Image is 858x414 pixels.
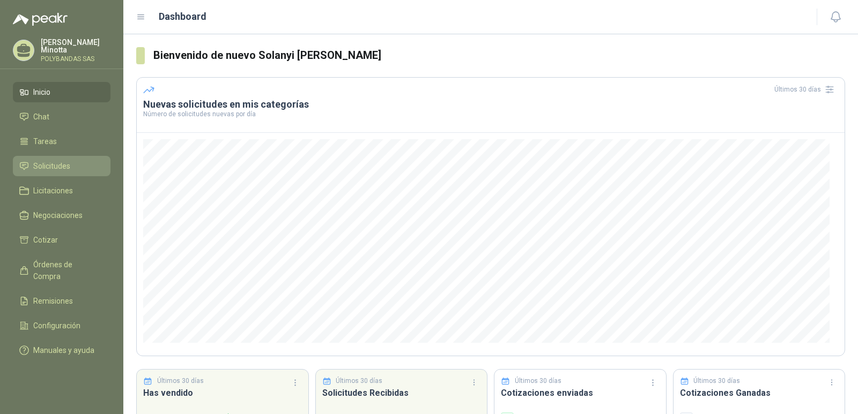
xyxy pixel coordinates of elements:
h1: Dashboard [159,9,206,24]
a: Licitaciones [13,180,110,201]
a: Chat [13,107,110,127]
a: Remisiones [13,291,110,311]
span: Inicio [33,86,50,98]
a: Cotizar [13,230,110,250]
a: Manuales y ayuda [13,340,110,360]
p: Últimos 30 días [515,376,561,386]
h3: Cotizaciones enviadas [501,386,660,400]
a: Negociaciones [13,205,110,225]
span: Tareas [33,136,57,147]
img: Logo peakr [13,13,68,26]
p: POLYBANDAS SAS [41,56,110,62]
span: Configuración [33,320,80,332]
div: Últimos 30 días [774,81,838,98]
p: Últimos 30 días [157,376,204,386]
span: Negociaciones [33,209,83,221]
a: Órdenes de Compra [13,254,110,287]
p: Últimos 30 días [336,376,382,386]
p: Últimos 30 días [693,376,740,386]
a: Inicio [13,82,110,102]
p: [PERSON_NAME] Minotta [41,39,110,54]
h3: Nuevas solicitudes en mis categorías [143,98,838,111]
a: Configuración [13,315,110,336]
a: Solicitudes [13,156,110,176]
span: Licitaciones [33,185,73,197]
p: Número de solicitudes nuevas por día [143,111,838,117]
h3: Has vendido [143,386,302,400]
span: Cotizar [33,234,58,246]
a: Tareas [13,131,110,152]
span: Órdenes de Compra [33,259,100,282]
span: Chat [33,111,49,123]
h3: Solicitudes Recibidas [322,386,481,400]
span: Remisiones [33,295,73,307]
h3: Cotizaciones Ganadas [680,386,839,400]
span: Solicitudes [33,160,70,172]
h3: Bienvenido de nuevo Solanyi [PERSON_NAME] [153,47,845,64]
span: Manuales y ayuda [33,344,94,356]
